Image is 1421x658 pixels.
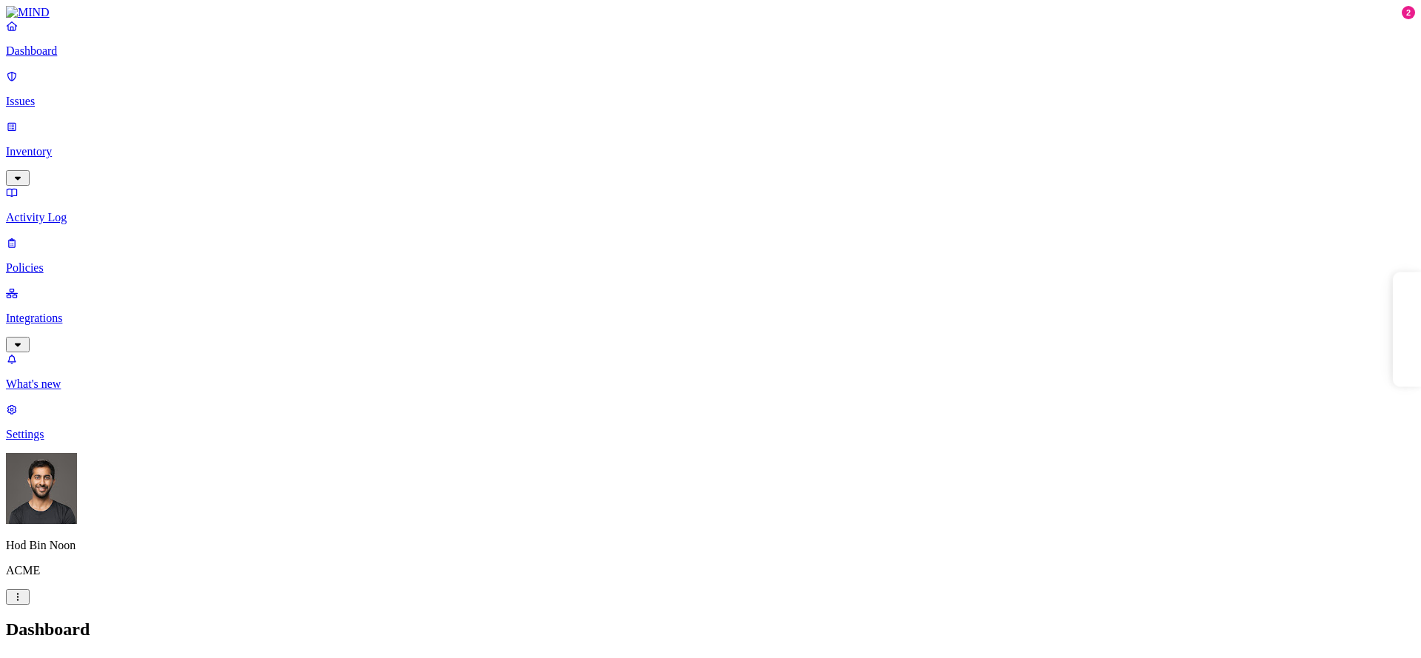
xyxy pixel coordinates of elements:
p: Settings [6,428,1415,441]
p: Issues [6,95,1415,108]
a: What's new [6,352,1415,391]
a: Settings [6,403,1415,441]
p: Dashboard [6,44,1415,58]
p: Hod Bin Noon [6,539,1415,552]
div: 2 [1402,6,1415,19]
p: Activity Log [6,211,1415,224]
a: Inventory [6,120,1415,184]
a: MIND [6,6,1415,19]
a: Integrations [6,286,1415,350]
p: Inventory [6,145,1415,158]
a: Activity Log [6,186,1415,224]
p: Policies [6,261,1415,275]
img: MIND [6,6,50,19]
img: Hod Bin Noon [6,453,77,524]
a: Issues [6,70,1415,108]
a: Policies [6,236,1415,275]
p: ACME [6,564,1415,577]
a: Dashboard [6,19,1415,58]
p: What's new [6,377,1415,391]
h2: Dashboard [6,620,1415,639]
p: Integrations [6,312,1415,325]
